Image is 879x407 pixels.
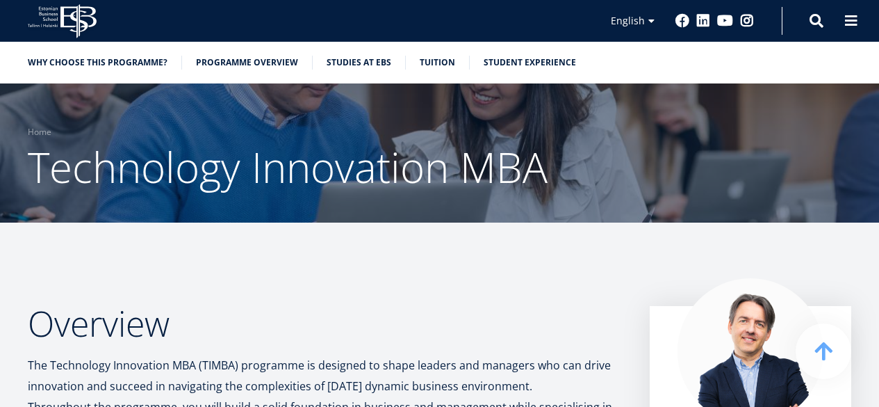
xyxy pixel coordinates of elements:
a: Tuition [420,56,455,70]
a: Linkedin [696,14,710,28]
a: Programme overview [196,56,298,70]
a: Student experience [484,56,576,70]
a: Home [28,125,51,139]
a: Instagram [740,14,754,28]
a: Why choose this programme? [28,56,167,70]
h2: Overview [28,306,622,341]
a: Studies at EBS [327,56,391,70]
span: Technology Innovation MBA [28,138,548,195]
a: Youtube [717,14,733,28]
a: Facebook [675,14,689,28]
